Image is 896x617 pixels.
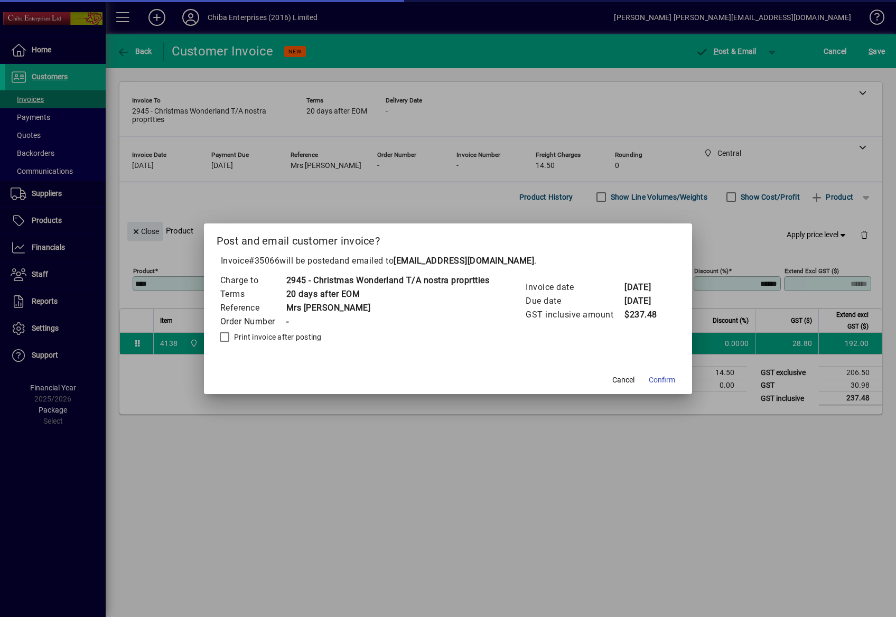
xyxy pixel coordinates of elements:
[334,256,534,266] span: and emailed to
[525,294,624,308] td: Due date
[220,315,286,329] td: Order Number
[249,256,279,266] span: #35066
[220,287,286,301] td: Terms
[220,274,286,287] td: Charge to
[217,255,680,267] p: Invoice will be posted .
[204,223,693,254] h2: Post and email customer invoice?
[232,332,322,342] label: Print invoice after posting
[624,308,666,322] td: $237.48
[525,281,624,294] td: Invoice date
[286,287,490,301] td: 20 days after EOM
[645,371,679,390] button: Confirm
[606,371,640,390] button: Cancel
[612,375,634,386] span: Cancel
[286,315,490,329] td: -
[624,281,666,294] td: [DATE]
[525,308,624,322] td: GST inclusive amount
[394,256,534,266] b: [EMAIL_ADDRESS][DOMAIN_NAME]
[286,274,490,287] td: 2945 - Christmas Wonderland T/A nostra proprtties
[649,375,675,386] span: Confirm
[220,301,286,315] td: Reference
[624,294,666,308] td: [DATE]
[286,301,490,315] td: Mrs [PERSON_NAME]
